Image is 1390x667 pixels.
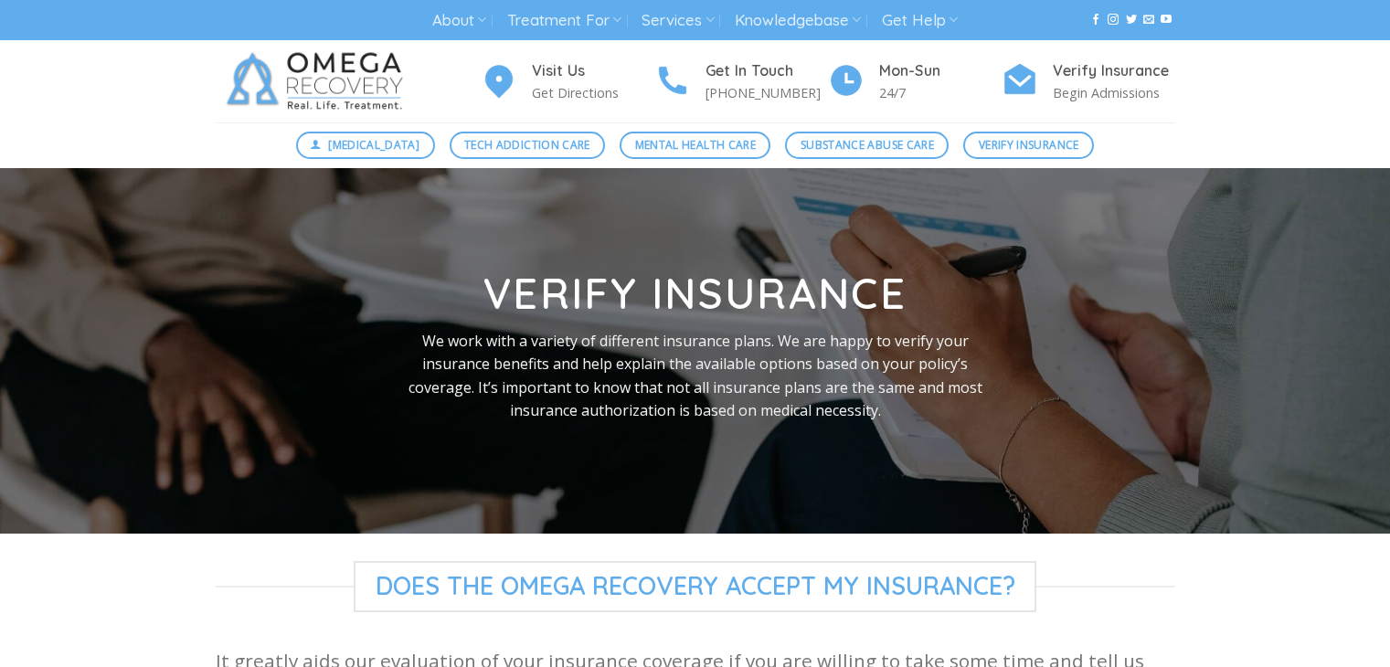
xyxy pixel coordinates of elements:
[879,82,1002,103] p: 24/7
[882,4,958,37] a: Get Help
[532,59,654,83] h4: Visit Us
[481,59,654,104] a: Visit Us Get Directions
[296,132,435,159] a: [MEDICAL_DATA]
[507,4,621,37] a: Treatment For
[354,561,1037,612] span: Does The Omega Recovery Accept My Insurance?
[620,132,770,159] a: Mental Health Care
[706,82,828,103] p: [PHONE_NUMBER]
[963,132,1094,159] a: Verify Insurance
[706,59,828,83] h4: Get In Touch
[328,136,419,154] span: [MEDICAL_DATA]
[1108,14,1119,26] a: Follow on Instagram
[979,136,1079,154] span: Verify Insurance
[1053,82,1175,103] p: Begin Admissions
[450,132,606,159] a: Tech Addiction Care
[1002,59,1175,104] a: Verify Insurance Begin Admissions
[1161,14,1172,26] a: Follow on YouTube
[642,4,714,37] a: Services
[801,136,934,154] span: Substance Abuse Care
[532,82,654,103] p: Get Directions
[216,40,421,122] img: Omega Recovery
[785,132,949,159] a: Substance Abuse Care
[735,4,861,37] a: Knowledgebase
[635,136,756,154] span: Mental Health Care
[464,136,590,154] span: Tech Addiction Care
[432,4,486,37] a: About
[1126,14,1137,26] a: Follow on Twitter
[1053,59,1175,83] h4: Verify Insurance
[654,59,828,104] a: Get In Touch [PHONE_NUMBER]
[483,267,907,320] strong: Verify Insurance
[879,59,1002,83] h4: Mon-Sun
[1090,14,1101,26] a: Follow on Facebook
[399,330,992,423] p: We work with a variety of different insurance plans. We are happy to verify your insurance benefi...
[1143,14,1154,26] a: Send us an email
